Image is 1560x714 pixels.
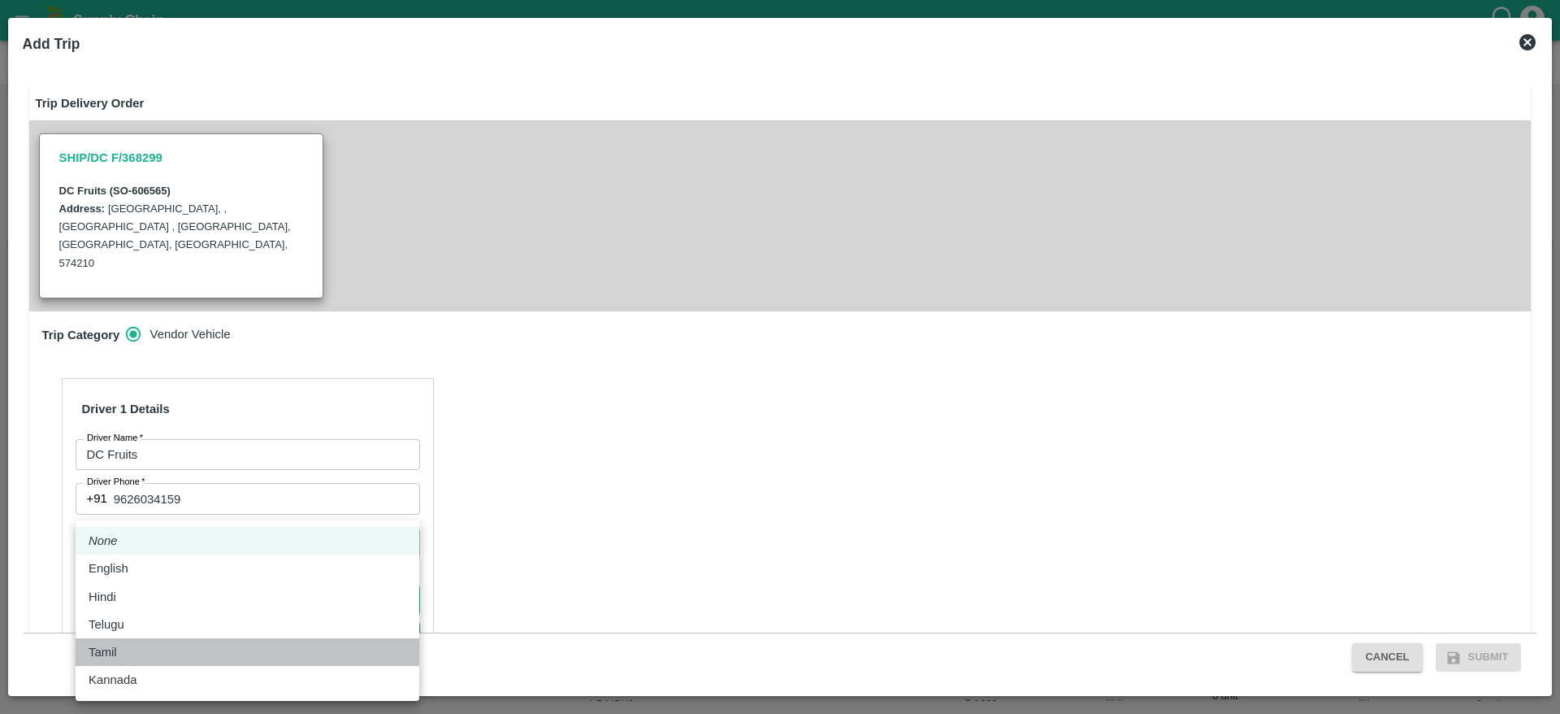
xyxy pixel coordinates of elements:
[89,532,118,550] em: None
[89,671,136,689] p: Kannada
[89,616,124,633] p: Telugu
[89,588,116,606] p: Hindi
[89,643,117,661] p: Tamil
[89,559,128,577] p: English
